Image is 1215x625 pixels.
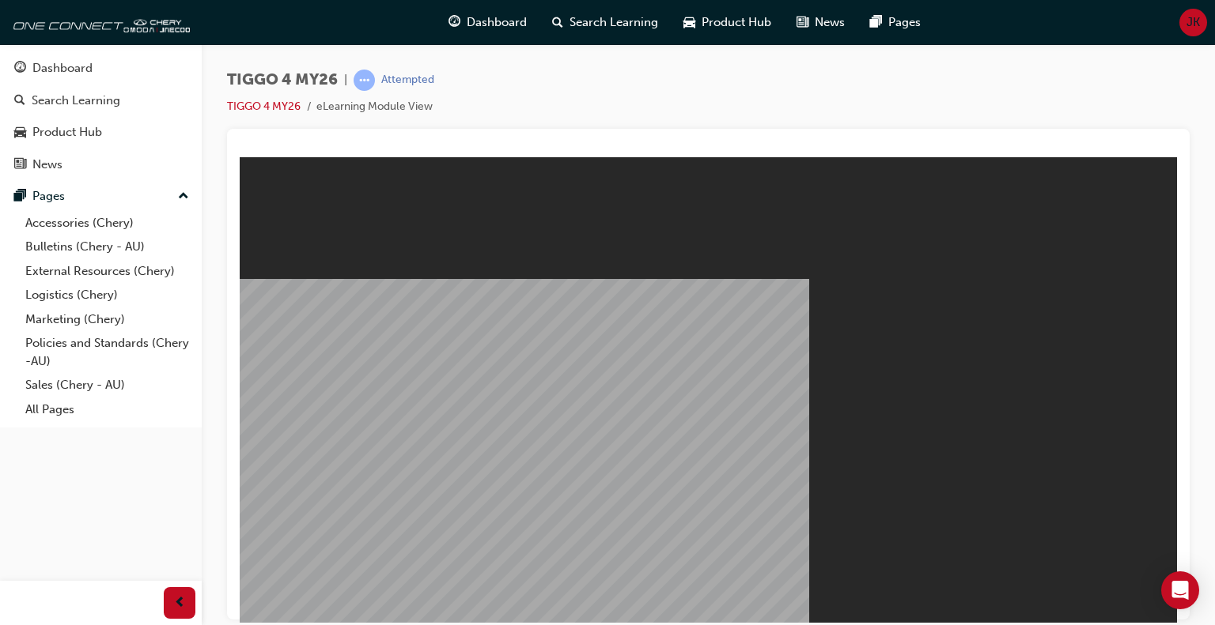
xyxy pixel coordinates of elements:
[178,186,189,207] span: up-icon
[14,190,26,204] span: pages-icon
[6,182,195,211] button: Pages
[32,187,65,205] div: Pages
[467,13,527,32] span: Dashboard
[449,13,460,32] span: guage-icon
[32,59,93,77] div: Dashboard
[32,156,62,174] div: News
[683,13,695,32] span: car-icon
[19,211,195,235] a: Accessories (Chery)
[316,98,433,116] li: eLearning Module View
[6,150,195,179] a: News
[1187,13,1200,32] span: JK
[539,6,671,39] a: search-iconSearch Learning
[19,259,195,284] a: External Resources (Chery)
[702,13,771,32] span: Product Hub
[227,71,338,89] span: TIGGO 4 MY26
[32,92,120,110] div: Search Learning
[436,6,539,39] a: guage-iconDashboard
[1161,571,1199,609] div: Open Intercom Messenger
[174,593,186,613] span: prev-icon
[19,307,195,332] a: Marketing (Chery)
[784,6,857,39] a: news-iconNews
[6,51,195,182] button: DashboardSearch LearningProduct HubNews
[14,126,26,140] span: car-icon
[870,13,882,32] span: pages-icon
[19,397,195,422] a: All Pages
[354,70,375,91] span: learningRecordVerb_ATTEMPT-icon
[8,6,190,38] img: oneconnect
[6,54,195,83] a: Dashboard
[14,62,26,76] span: guage-icon
[19,373,195,397] a: Sales (Chery - AU)
[1179,9,1207,36] button: JK
[6,86,195,115] a: Search Learning
[19,283,195,307] a: Logistics (Chery)
[888,13,921,32] span: Pages
[797,13,808,32] span: news-icon
[6,118,195,147] a: Product Hub
[14,94,25,108] span: search-icon
[815,13,845,32] span: News
[19,331,195,373] a: Policies and Standards (Chery -AU)
[381,73,434,88] div: Attempted
[570,13,658,32] span: Search Learning
[32,123,102,141] div: Product Hub
[857,6,933,39] a: pages-iconPages
[19,235,195,259] a: Bulletins (Chery - AU)
[344,71,347,89] span: |
[552,13,563,32] span: search-icon
[227,100,301,113] a: TIGGO 4 MY26
[671,6,784,39] a: car-iconProduct Hub
[14,158,26,172] span: news-icon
